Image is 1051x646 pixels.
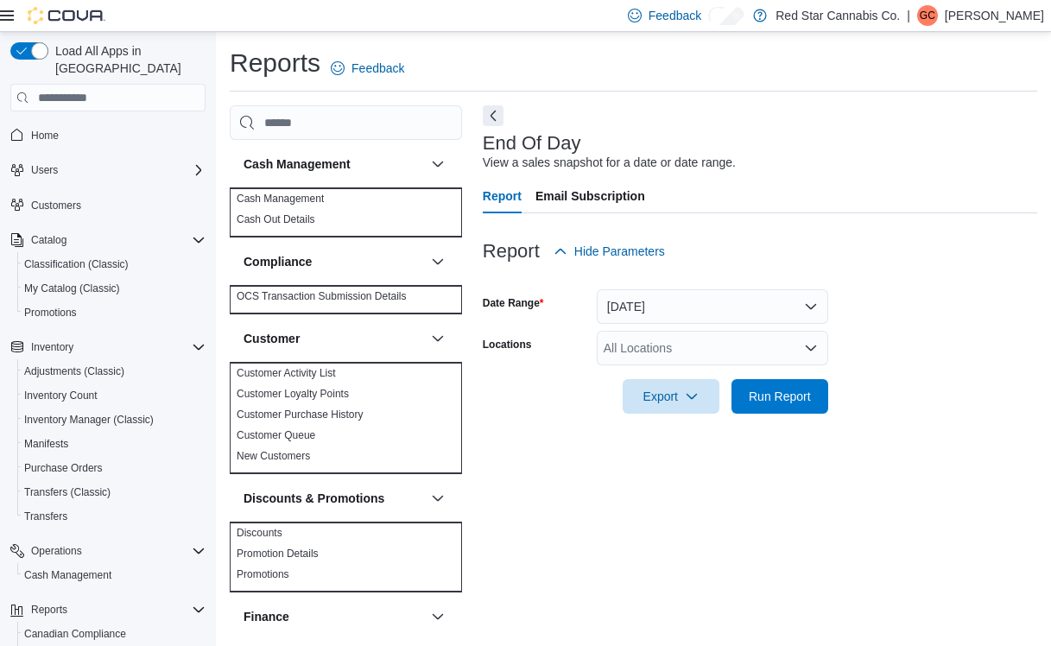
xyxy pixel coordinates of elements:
button: My Catalog (Classic) [17,276,212,301]
button: Inventory [3,335,212,359]
span: Promotions [24,302,206,323]
span: Run Report [749,388,811,405]
h3: Discounts & Promotions [244,490,384,507]
span: Operations [31,541,206,561]
a: New Customers [237,450,310,462]
button: Finance [244,608,424,625]
span: Transfers (Classic) [24,485,111,499]
button: Transfers [17,504,212,529]
button: Adjustments (Classic) [17,359,212,383]
span: Email Subscription [535,179,645,213]
span: Classification (Classic) [24,257,129,271]
span: Manifests [24,437,68,451]
a: Cash Management [237,193,324,205]
h3: Finance [244,608,289,625]
a: Inventory Manager (Classic) [24,409,154,430]
span: Inventory [31,337,206,358]
span: Adjustments (Classic) [24,364,124,378]
span: Canadian Compliance [24,624,206,644]
span: Manifests [24,434,206,454]
span: Promotions [24,306,77,320]
button: Purchase Orders [17,456,212,480]
span: Purchase Orders [24,458,206,478]
span: Canadian Compliance [24,627,126,641]
button: Catalog [3,228,212,252]
button: Promotions [17,301,212,325]
button: Inventory Count [17,383,212,408]
span: Catalog [31,230,206,250]
div: View a sales snapshot for a date or date range. [483,154,736,172]
div: Compliance [230,286,462,313]
a: Customer Activity List [237,367,336,379]
button: Operations [31,541,82,561]
a: Cash Out Details [237,213,315,225]
label: Date Range [483,296,544,310]
button: Home [3,122,212,147]
span: Load All Apps in [GEOGRAPHIC_DATA] [48,42,206,77]
p: | [907,5,910,26]
span: Inventory Manager (Classic) [24,409,206,430]
span: Cash Management [24,565,206,586]
a: Discounts [237,527,282,539]
button: Customer [244,330,424,347]
button: Reports [3,598,212,622]
input: Dark Mode [708,7,744,25]
button: Discounts & Promotions [244,490,424,507]
button: Inventory Manager (Classic) [17,408,212,432]
button: Customer [427,328,448,349]
a: Feedback [331,51,404,85]
button: Cash Management [244,155,424,173]
span: Inventory Count [24,389,98,402]
a: Promotion Details [237,548,319,560]
button: Compliance [427,251,448,272]
span: My Catalog (Classic) [24,282,120,295]
span: Dark Mode [708,25,709,26]
button: Manifests [17,432,212,456]
a: Manifests [24,434,68,454]
p: Red Star Cannabis Co. [776,5,900,26]
a: OCS Transaction Submission Details [237,290,407,302]
button: Transfers (Classic) [17,480,212,504]
h3: End Of Day [483,133,581,154]
img: Cova [28,7,105,24]
button: Cash Management [427,154,448,174]
a: Promotions [24,302,77,323]
span: Transfers (Classic) [24,482,206,503]
span: Feedback [351,60,404,77]
span: Classification (Classic) [24,254,206,275]
span: Customers [31,194,206,216]
p: [PERSON_NAME] [945,5,1044,26]
span: Report [483,179,522,213]
span: Inventory Count [24,385,206,406]
span: Adjustments (Classic) [24,361,206,382]
span: Users [31,160,206,180]
span: Feedback [649,7,701,24]
h1: Reports [230,46,320,80]
h3: Report [483,241,540,262]
button: Canadian Compliance [17,622,212,646]
button: Customers [3,193,212,218]
a: Promotions [237,568,289,580]
div: Customer [230,363,462,473]
a: Transfers [24,506,67,527]
button: Compliance [244,253,424,270]
div: Discounts & Promotions [230,522,462,592]
button: Hide Parameters [554,234,665,269]
button: Discounts & Promotions [427,488,448,509]
span: Transfers [24,506,206,527]
a: Customer Queue [237,429,315,441]
a: Cash Management [24,565,111,586]
h3: Customer [244,330,300,347]
a: Adjustments (Classic) [24,361,124,382]
span: Inventory [31,340,73,354]
button: Users [3,158,212,182]
label: Locations [483,338,532,351]
a: Classification (Classic) [24,254,129,275]
button: Run Report [731,379,828,414]
button: Next [483,105,503,126]
button: Cash Management [17,563,212,587]
button: Export [623,379,719,414]
span: Inventory Manager (Classic) [24,413,154,427]
span: Hide Parameters [574,243,665,260]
